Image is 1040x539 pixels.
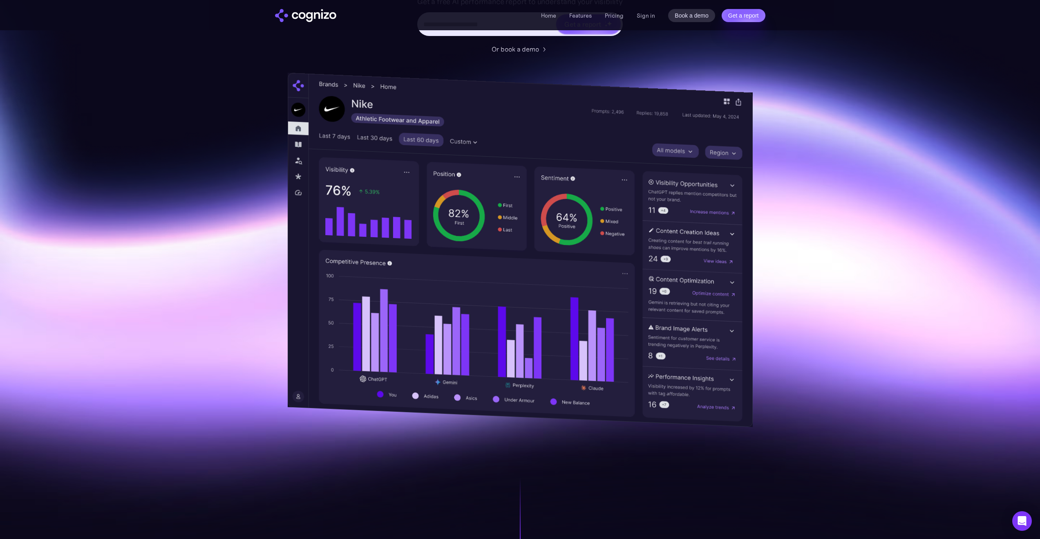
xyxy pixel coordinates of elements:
a: Or book a demo [492,44,549,54]
a: Features [569,12,592,19]
a: Home [541,12,556,19]
img: cognizo logo [275,9,336,22]
a: Book a demo [668,9,715,22]
a: Sign in [637,11,655,20]
a: Pricing [605,12,624,19]
div: Or book a demo [492,44,539,54]
a: home [275,9,336,22]
img: Cognizo AI visibility optimization dashboard [287,73,752,427]
a: Get a report [722,9,765,22]
div: Open Intercom Messenger [1012,511,1032,531]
